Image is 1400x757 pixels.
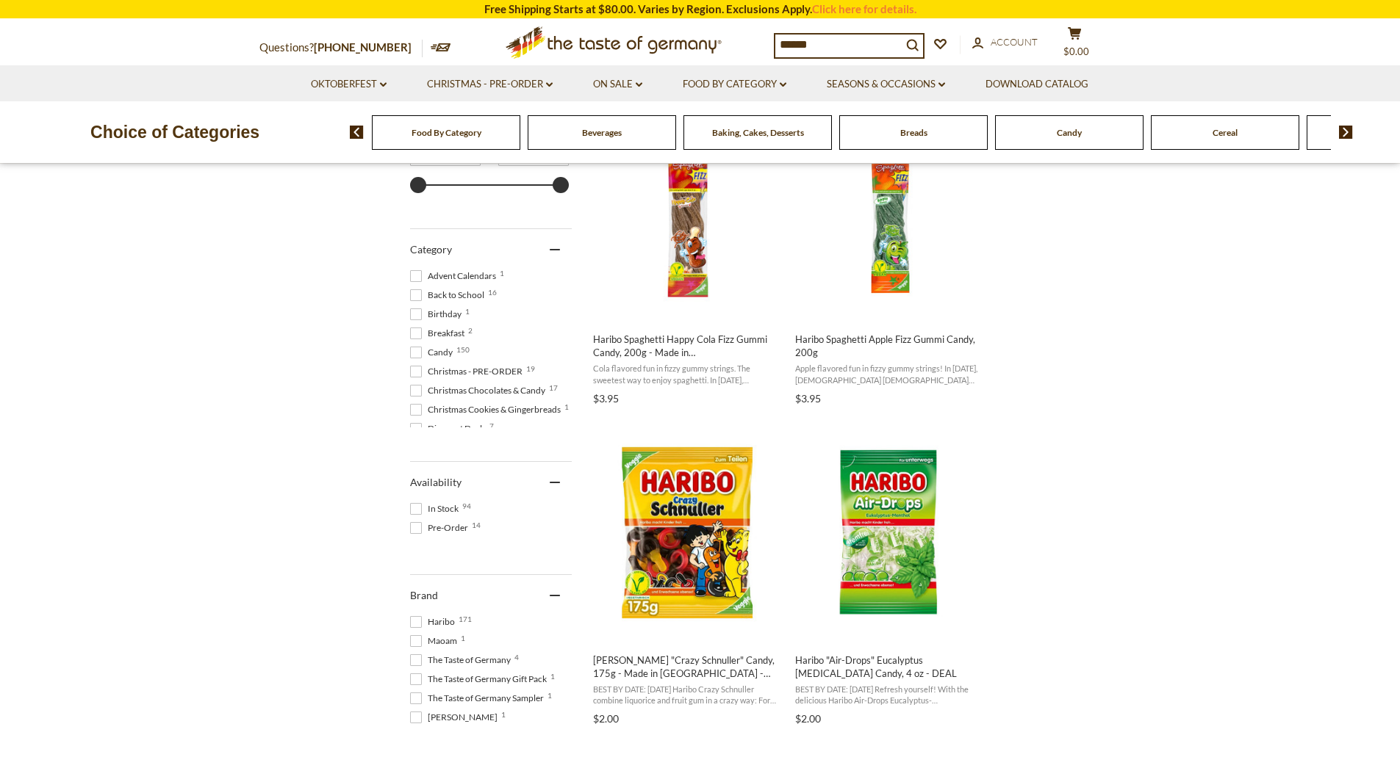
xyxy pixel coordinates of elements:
a: Download Catalog [986,76,1088,93]
span: BEST BY DATE: [DATE] Refresh yourself! With the delicious Haribo Air-Drops Eucalyptus-[MEDICAL_DA... [795,684,986,706]
a: [PHONE_NUMBER] [314,40,412,54]
span: 2 [468,327,473,334]
span: BEST BY DATE: [DATE] Haribo Crazy Schnuller combine liquorice and fruit gum in a crazy way: For e... [593,684,783,706]
span: Advent Calendars [410,269,500,283]
img: previous arrow [350,126,364,139]
span: $2.00 [795,712,821,725]
a: Haribo [591,422,786,731]
span: The Taste of Germany Gift Pack [410,673,551,686]
span: In Stock [410,502,463,515]
span: 171 [459,615,472,623]
span: Account [991,36,1038,48]
span: 150 [456,346,470,353]
span: Christmas Chocolates & Candy [410,384,550,397]
span: 16 [488,289,497,296]
span: Haribo Spaghetti Happy Cola Fizz Gummi Candy, 200g - Made in [GEOGRAPHIC_DATA] [593,333,783,359]
span: The Taste of Germany [410,653,515,667]
span: 14 [472,521,481,529]
span: The Taste of Germany Sampler [410,692,548,705]
img: next arrow [1339,126,1353,139]
a: Breads [900,127,927,138]
span: $2.00 [593,712,619,725]
img: Haribo Crazy Schnuller [591,435,786,629]
span: Birthday [410,308,466,321]
a: Click here for details. [812,2,916,15]
span: 4 [514,653,519,661]
a: Cereal [1213,127,1238,138]
a: Haribo Spaghetti Apple Fizz Gummi Candy, 200g [793,101,988,410]
span: $3.95 [795,392,821,405]
span: Availability [410,476,462,488]
a: Candy [1057,127,1082,138]
a: Seasons & Occasions [827,76,945,93]
span: Christmas Cookies & Gingerbreads [410,403,565,416]
span: Apple flavored fun in fizzy gummy strings! In [DATE], [DEMOGRAPHIC_DATA] [DEMOGRAPHIC_DATA] candy... [795,363,986,385]
span: 1 [461,634,465,642]
span: 1 [500,269,504,277]
span: [PERSON_NAME] [410,711,502,724]
span: Haribo [410,615,459,629]
span: 1 [548,692,552,699]
span: $3.95 [593,392,619,405]
a: Christmas - PRE-ORDER [427,76,553,93]
span: Discount Deals [410,422,490,435]
span: Haribo "Air-Drops" Eucalyptus [MEDICAL_DATA] Candy, 4 oz - DEAL [795,653,986,680]
span: Back to School [410,289,489,302]
span: 1 [465,308,470,315]
span: 1 [501,711,506,718]
span: 7 [489,422,494,430]
a: Account [972,35,1038,51]
span: Candy [410,346,457,359]
a: Food By Category [683,76,786,93]
span: Category [410,243,452,256]
span: Maoam [410,634,462,648]
span: [PERSON_NAME] "Crazy Schnuller" Candy, 175g - Made in [GEOGRAPHIC_DATA] - DEAL [593,653,783,680]
span: Brand [410,589,438,601]
a: Haribo Spaghetti Happy Cola Fizz Gummi Candy, 200g - Made in Germany [591,101,786,410]
a: Beverages [582,127,622,138]
a: Haribo [793,422,988,731]
a: On Sale [593,76,642,93]
span: Pre-Order [410,521,473,535]
span: Cola flavored fun in fizzy gummy strings. The sweetest way to enjoy spaghetti. In [DATE], [DEMOGR... [593,363,783,385]
a: Baking, Cakes, Desserts [712,127,804,138]
img: Haribo Spaghetti Happy Cola Fizz [591,115,786,309]
span: 19 [526,365,535,372]
a: Food By Category [412,127,481,138]
button: $0.00 [1053,26,1097,63]
span: 94 [462,502,471,510]
span: 1 [550,673,555,680]
span: 17 [549,384,558,391]
span: $0.00 [1063,46,1089,57]
a: Oktoberfest [311,76,387,93]
span: Haribo Spaghetti Apple Fizz Gummi Candy, 200g [795,333,986,359]
img: Haribo Air Drops Eucalyptus Menthol [793,435,988,629]
span: 1 [564,403,569,410]
span: Christmas - PRE-ORDER [410,365,527,378]
img: Haribo Spaghetti Apple Fizz [793,115,988,309]
span: Breakfast [410,327,469,340]
p: Questions? [259,38,423,57]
